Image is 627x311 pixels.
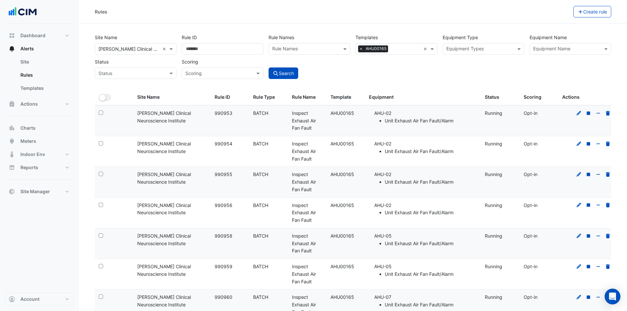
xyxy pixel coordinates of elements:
span: × [358,45,364,52]
div: Opt-in [524,202,554,209]
a: Opt-out [595,233,601,239]
div: AHU00165 [330,140,361,148]
li: AHU-02 [374,202,477,217]
div: Opt-in [524,232,554,240]
button: Indoor Env [5,148,74,161]
span: Dashboard [20,32,45,39]
div: Alerts [5,55,74,97]
a: Opt-out [595,294,601,300]
div: AHU00165 [330,232,361,240]
app-icon: Indoor Env [9,151,15,158]
a: Opt-out [595,264,601,269]
a: Delete Rule [605,202,611,208]
div: 990959 [215,263,245,271]
li: AHU-05 [374,232,477,247]
span: Clear [423,45,429,52]
li: AHU-05 [374,263,477,278]
a: Stop Rule [586,202,591,208]
div: Running [485,140,515,148]
div: Rule ID [215,93,245,101]
div: Status [485,93,515,101]
div: AHU00165 [330,171,361,178]
div: BATCH [253,140,284,148]
div: Inspect Exhaust Air Fan Fault [292,263,323,285]
a: Edit Rule [576,171,582,177]
li: Unit Exhaust Air Fan Fault/Alarm [385,148,477,155]
a: Delete Rule [605,264,611,269]
div: Actions [562,93,612,101]
app-icon: Meters [9,138,15,144]
label: Rule Names [269,32,294,43]
div: BATCH [253,110,284,117]
button: Dashboard [5,29,74,42]
div: Rule Names [271,45,298,54]
div: Equipment Types [445,45,484,54]
app-icon: Reports [9,164,15,171]
a: Edit Rule [576,264,582,269]
div: [PERSON_NAME] Clinical Neuroscience Institute [137,232,207,247]
a: Delete Rule [605,141,611,146]
span: Meters [20,138,36,144]
label: Equipment Name [530,32,567,43]
button: Charts [5,121,74,135]
div: Opt-in [524,110,554,117]
div: Inspect Exhaust Air Fan Fault [292,140,323,163]
a: Edit Rule [576,141,582,146]
div: BATCH [253,171,284,178]
label: Rule ID [182,32,197,43]
div: Rule Name [292,93,323,101]
a: Delete Rule [605,171,611,177]
button: Alerts [5,42,74,55]
div: Opt-in [524,171,554,178]
div: BATCH [253,232,284,240]
div: Running [485,202,515,209]
a: Opt-out [595,202,601,208]
label: Equipment Type [443,32,478,43]
button: Actions [5,97,74,111]
div: Running [485,263,515,271]
div: Equipment Name [532,45,570,54]
div: BATCH [253,202,284,209]
div: Opt-in [524,294,554,301]
a: Stop Rule [586,233,591,239]
a: Opt-out [595,141,601,146]
button: Search [269,67,298,79]
span: Reports [20,164,38,171]
li: Unit Exhaust Air Fan Fault/Alarm [385,178,477,186]
img: Company Logo [8,5,38,18]
li: AHU-02 [374,140,477,155]
div: Running [485,294,515,301]
li: Unit Exhaust Air Fan Fault/Alarm [385,271,477,278]
app-icon: Dashboard [9,32,15,39]
div: 990956 [215,202,245,209]
span: AHU00165 [364,45,388,52]
div: Template [330,93,361,101]
div: Running [485,110,515,117]
div: Inspect Exhaust Air Fan Fault [292,202,323,224]
span: Indoor Env [20,151,45,158]
div: AHU00165 [330,294,361,301]
div: Opt-in [524,140,554,148]
div: AHU00165 [330,263,361,271]
app-icon: Site Manager [9,188,15,195]
button: Site Manager [5,185,74,198]
a: Stop Rule [586,294,591,300]
a: Edit Rule [576,233,582,239]
div: 990953 [215,110,245,117]
div: 990954 [215,140,245,148]
span: Alerts [20,45,34,52]
div: Open Intercom Messenger [605,289,620,304]
a: Stop Rule [586,171,591,177]
button: Account [5,293,74,306]
label: Templates [355,32,378,43]
div: Rule Type [253,93,284,101]
li: Unit Exhaust Air Fan Fault/Alarm [385,209,477,217]
div: Inspect Exhaust Air Fan Fault [292,171,323,193]
span: Clear [162,45,168,52]
app-icon: Actions [9,101,15,107]
div: 990958 [215,232,245,240]
button: Meters [5,135,74,148]
a: Delete Rule [605,233,611,239]
app-icon: Alerts [9,45,15,52]
a: Edit Rule [576,294,582,300]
